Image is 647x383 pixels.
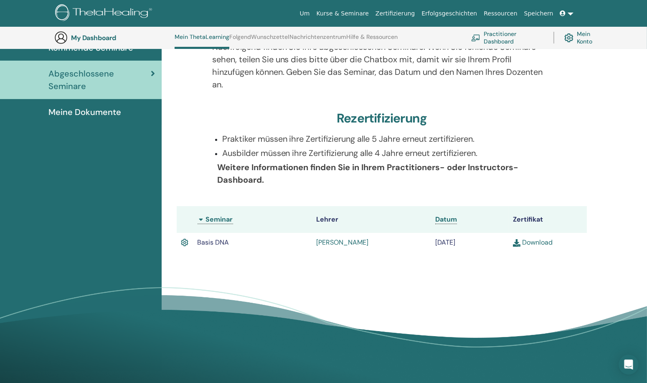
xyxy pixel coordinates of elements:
p: Praktiker müssen ihre Zertifizierung alle 5 Jahre erneut zertifizieren. [222,133,552,145]
b: Weitere Informationen finden Sie in Ihrem Practitioners- oder Instructors-Dashboard. [217,162,519,185]
span: Abgeschlossene Seminare [48,67,151,92]
a: Datum [435,215,457,224]
a: Kurse & Seminare [313,6,372,21]
h3: My Dashboard [71,34,155,42]
a: Practitioner Dashboard [471,28,543,47]
a: Wunschzettel [251,33,289,47]
a: Hilfe & Ressourcen [346,33,398,47]
td: [DATE] [431,233,509,252]
a: Zertifizierung [372,6,418,21]
p: Ausbilder müssen ihre Zertifizierung alle 4 Jahre erneut zertifizieren. [222,147,552,159]
img: generic-user-icon.jpg [54,31,68,44]
a: Download [513,238,553,247]
p: Nachfolgend finden Sie Ihre abgeschlossenen Seminare. Wenn Sie fehlende Seminare sehen, teilen Si... [212,41,552,91]
a: Mein Konto [564,28,605,47]
th: Zertifikat [509,206,587,233]
img: Active Certificate [181,237,188,248]
a: Nachrichtenzentrum [289,33,346,47]
div: Open Intercom Messenger [619,355,639,375]
th: Lehrer [312,206,431,233]
span: Basis DNA [198,238,229,247]
span: Meine Dokumente [48,106,121,118]
a: Um [297,6,313,21]
img: chalkboard-teacher.svg [471,34,480,41]
img: download.svg [513,239,520,247]
a: [PERSON_NAME] [316,238,368,247]
img: cog.svg [564,31,573,45]
img: logo.png [55,4,155,23]
h3: Rezertifizierung [337,111,427,126]
a: Speichern [521,6,557,21]
a: Mein ThetaLearning [175,33,229,49]
a: Folgend [229,33,251,47]
a: Ressourcen [480,6,520,21]
a: Erfolgsgeschichten [418,6,480,21]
